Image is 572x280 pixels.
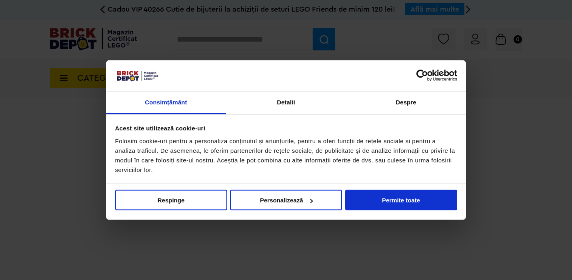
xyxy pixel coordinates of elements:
[346,91,466,114] a: Despre
[106,91,226,114] a: Consimțământ
[230,190,342,210] button: Personalizează
[115,124,457,133] div: Acest site utilizează cookie-uri
[345,190,457,210] button: Permite toate
[226,91,346,114] a: Detalii
[115,190,227,210] button: Respinge
[115,69,159,82] img: siglă
[387,70,457,82] a: Usercentrics Cookiebot - opens in a new window
[115,136,457,174] div: Folosim cookie-uri pentru a personaliza conținutul și anunțurile, pentru a oferi funcții de rețel...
